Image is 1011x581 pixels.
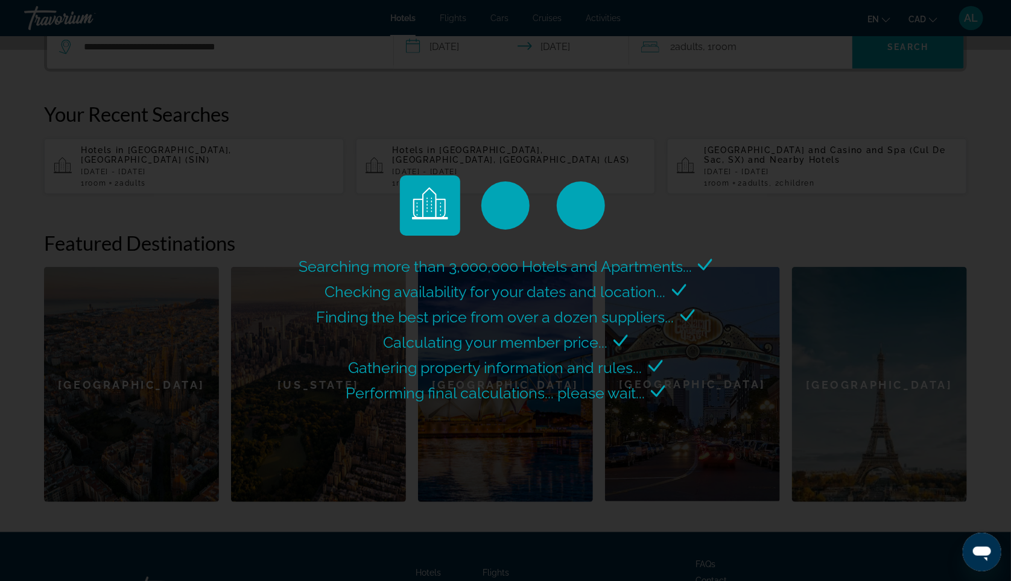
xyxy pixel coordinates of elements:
[317,308,674,326] span: Finding the best price from over a dozen suppliers...
[383,333,607,351] span: Calculating your member price...
[325,283,666,301] span: Checking availability for your dates and location...
[349,359,642,377] span: Gathering property information and rules...
[963,533,1001,571] iframe: Button to launch messaging window
[346,384,645,402] span: Performing final calculations... please wait...
[299,257,692,275] span: Searching more than 3,000,000 Hotels and Apartments...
